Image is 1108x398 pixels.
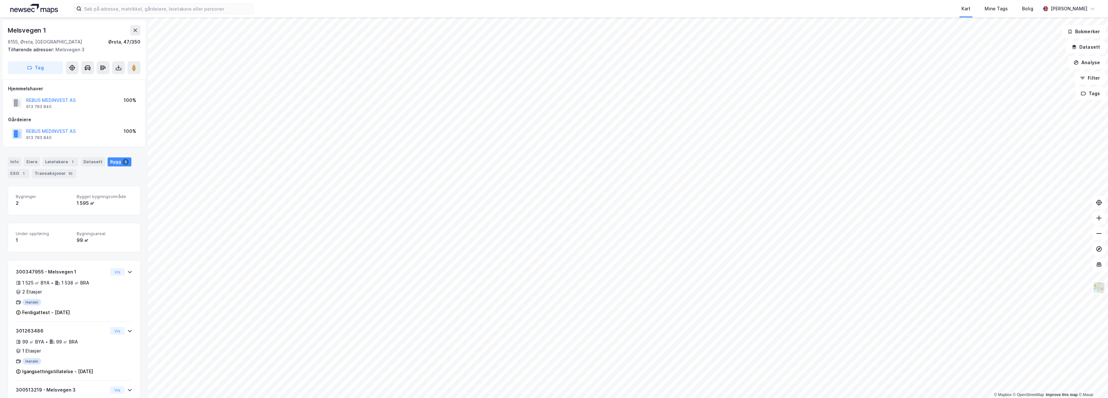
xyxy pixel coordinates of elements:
[8,85,140,93] div: Hjemmelshaver
[16,327,108,335] div: 301263486
[110,386,125,394] button: Vis
[1022,5,1033,13] div: Bolig
[8,46,135,54] div: Melsvegen 3
[8,38,82,46] div: 6155, Ørsta, [GEOGRAPHIC_DATA]
[122,159,129,165] div: 3
[22,309,70,316] div: Ferdigattest - [DATE]
[20,170,27,177] div: 1
[22,368,93,375] div: Igangsettingstillatelse - [DATE]
[77,194,132,199] span: Bygget bygningsområde
[67,170,74,177] div: 10
[985,5,1008,13] div: Mine Tags
[16,231,72,236] span: Under oppføring
[51,280,53,285] div: •
[26,135,52,140] div: 913 783 840
[8,157,21,166] div: Info
[1093,282,1105,294] img: Z
[124,96,136,104] div: 100%
[8,169,29,178] div: ESG
[16,386,108,394] div: 300513219 - Melsvegen 3
[10,4,58,14] img: logo.a4113a55bc3d86da70a041830d287a7e.svg
[45,339,48,344] div: •
[22,288,42,296] div: 2 Etasjer
[43,157,78,166] div: Leietakere
[24,157,40,166] div: Eiere
[77,231,132,236] span: Bygningsareal
[994,393,1012,397] a: Mapbox
[77,199,132,207] div: 1 595 ㎡
[1068,56,1105,69] button: Analyse
[62,279,89,287] div: 1 538 ㎡ BRA
[1076,367,1108,398] iframe: Chat Widget
[1051,5,1087,13] div: [PERSON_NAME]
[16,268,108,276] div: 300347955 - Melsvegen 1
[77,236,132,244] div: 99 ㎡
[961,5,970,13] div: Kart
[69,159,76,165] div: 1
[1075,87,1105,100] button: Tags
[1066,41,1105,54] button: Datasett
[16,236,72,244] div: 1
[110,268,125,276] button: Vis
[1062,25,1105,38] button: Bokmerker
[56,338,78,346] div: 99 ㎡ BRA
[8,116,140,124] div: Gårdeiere
[22,338,44,346] div: 99 ㎡ BYA
[81,157,105,166] div: Datasett
[1076,367,1108,398] div: Kontrollprogram for chat
[22,279,50,287] div: 1 525 ㎡ BYA
[108,157,131,166] div: Bygg
[81,4,253,14] input: Søk på adresse, matrikkel, gårdeiere, leietakere eller personer
[108,38,140,46] div: Ørsta, 47/350
[1075,72,1105,85] button: Filter
[8,25,47,35] div: Melsvegen 1
[8,61,63,74] button: Tag
[1046,393,1078,397] a: Improve this map
[8,47,55,52] span: Tilhørende adresser:
[110,327,125,335] button: Vis
[124,127,136,135] div: 100%
[16,199,72,207] div: 2
[32,169,76,178] div: Transaksjoner
[1013,393,1044,397] a: OpenStreetMap
[26,104,52,109] div: 913 783 840
[22,347,41,355] div: 1 Etasjer
[16,194,72,199] span: Bygninger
